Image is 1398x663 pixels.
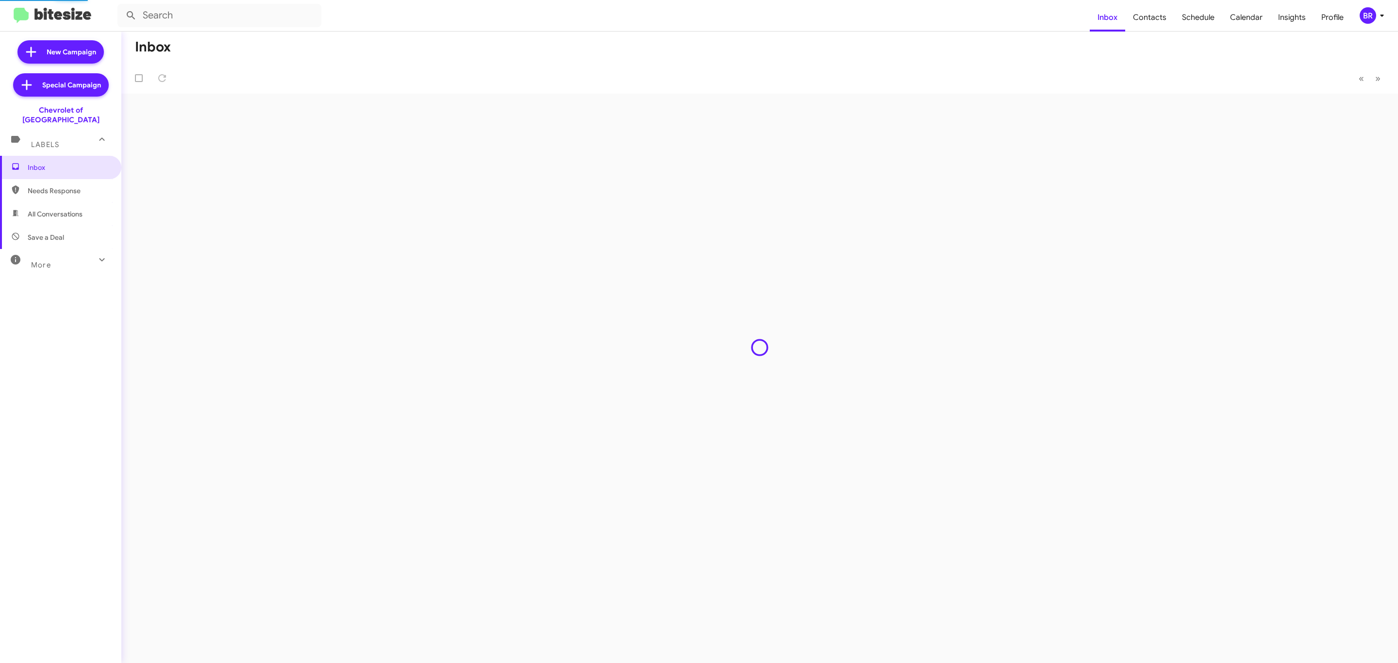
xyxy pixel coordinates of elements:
a: Calendar [1222,3,1270,32]
nav: Page navigation example [1353,68,1386,88]
button: Previous [1353,68,1370,88]
a: Contacts [1125,3,1174,32]
span: » [1375,72,1381,84]
span: All Conversations [28,209,83,219]
button: BR [1351,7,1387,24]
a: Profile [1314,3,1351,32]
a: Special Campaign [13,73,109,97]
a: Schedule [1174,3,1222,32]
span: Needs Response [28,186,110,196]
span: Labels [31,140,59,149]
span: Inbox [28,163,110,172]
span: Save a Deal [28,232,64,242]
input: Search [117,4,321,27]
a: Insights [1270,3,1314,32]
a: New Campaign [17,40,104,64]
button: Next [1369,68,1386,88]
a: Inbox [1090,3,1125,32]
h1: Inbox [135,39,171,55]
div: BR [1360,7,1376,24]
span: « [1359,72,1364,84]
span: New Campaign [47,47,96,57]
span: Special Campaign [42,80,101,90]
span: More [31,261,51,269]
